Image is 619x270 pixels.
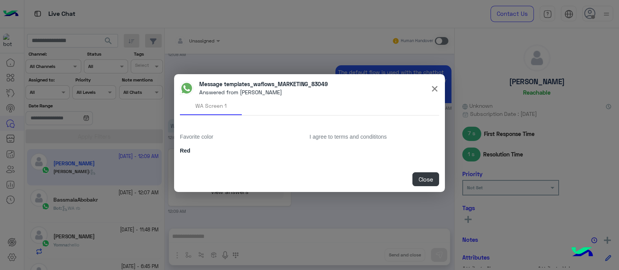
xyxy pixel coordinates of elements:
[309,133,427,141] p: I agree to terms and condititons
[569,239,596,266] img: hulul-logo.png
[199,80,424,88] p: Message templates_waflows_MARKETING_83049
[430,80,439,97] span: ×
[195,102,227,110] div: WA Screen 1
[199,88,424,96] p: Answered from [PERSON_NAME]
[430,81,439,96] button: Close
[412,172,439,186] button: Close
[180,133,298,141] p: Favorite color
[180,147,298,155] p: Red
